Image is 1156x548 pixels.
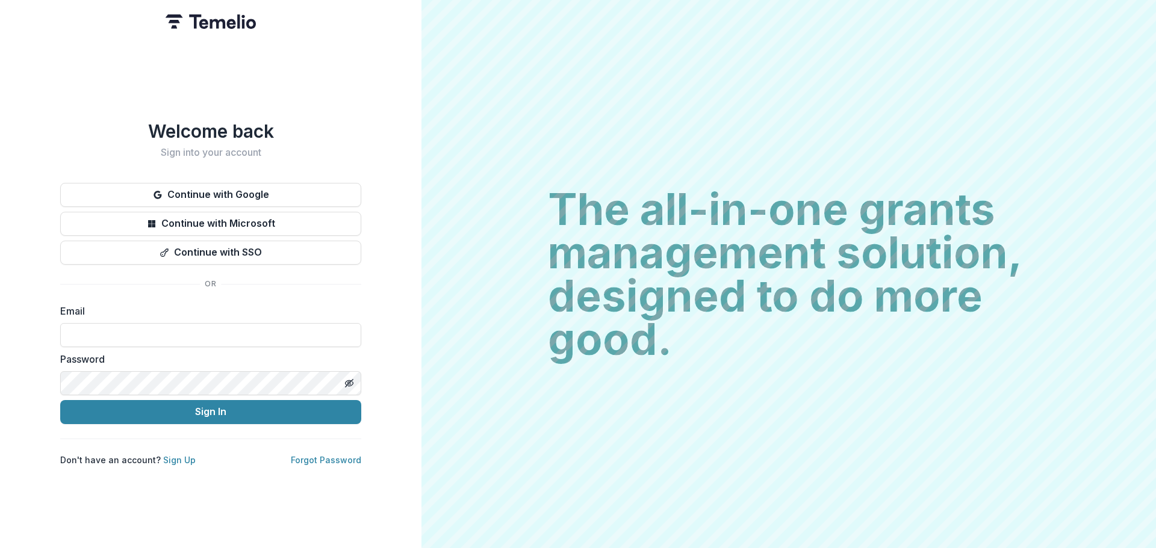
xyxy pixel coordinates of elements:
label: Email [60,304,354,318]
button: Continue with Microsoft [60,212,361,236]
a: Sign Up [163,455,196,465]
button: Toggle password visibility [340,374,359,393]
a: Forgot Password [291,455,361,465]
h2: Sign into your account [60,147,361,158]
img: Temelio [166,14,256,29]
p: Don't have an account? [60,454,196,466]
button: Continue with Google [60,183,361,207]
h1: Welcome back [60,120,361,142]
button: Sign In [60,400,361,424]
label: Password [60,352,354,366]
button: Continue with SSO [60,241,361,265]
